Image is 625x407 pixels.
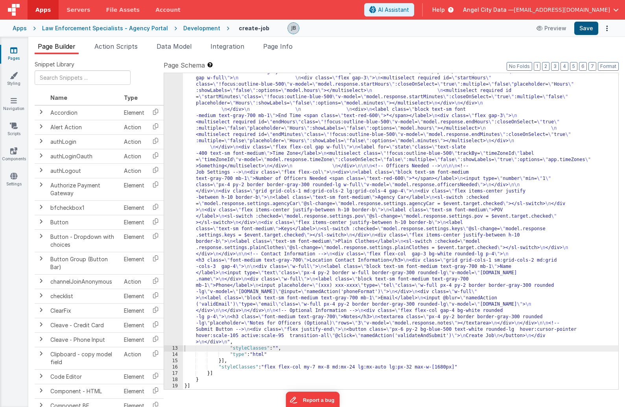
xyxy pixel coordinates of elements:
[263,42,293,50] span: Page Info
[560,62,568,71] button: 4
[121,134,147,149] td: Action
[47,369,121,384] td: Code Editor
[121,229,147,252] td: Element
[164,345,183,352] div: 13
[47,229,121,252] td: Button - Dropdown with choices
[164,358,183,364] div: 15
[164,60,205,70] span: Page Schema
[47,105,121,120] td: Accordion
[47,384,121,398] td: Component - HTML
[164,383,183,389] div: 19
[463,6,619,14] button: Angel City Data — [EMAIL_ADDRESS][DOMAIN_NAME]
[94,42,138,50] span: Action Scripts
[47,274,121,289] td: channelJoinAnonymous
[164,364,183,370] div: 16
[598,62,619,71] button: Format
[42,24,168,32] div: Law Enforcement Specialists - Agency Portal
[432,6,445,14] span: Help
[47,178,121,200] td: Authorize Payment Gateway
[47,215,121,229] td: Button
[210,42,244,50] span: Integration
[507,62,532,71] button: No Folds
[35,60,74,68] span: Snippet Library
[35,70,131,85] input: Search Snippets ...
[121,120,147,134] td: Action
[47,200,121,215] td: bfcheckbox1
[121,252,147,274] td: Element
[579,62,587,71] button: 6
[47,149,121,163] td: authLoginOauth
[121,163,147,178] td: Action
[378,6,409,14] span: AI Assistant
[121,318,147,332] td: Element
[121,289,147,303] td: Element
[542,62,549,71] button: 2
[183,24,220,32] div: Development
[47,303,121,318] td: ClearFix
[121,332,147,347] td: Element
[38,42,76,50] span: Page Builder
[47,252,121,274] td: Button Group (Button Bar)
[121,347,147,369] td: Action
[121,369,147,384] td: Element
[121,149,147,163] td: Action
[588,62,596,71] button: 7
[121,178,147,200] td: Element
[534,62,540,71] button: 1
[47,347,121,369] td: Clipboard - copy model field
[47,289,121,303] td: checklist
[47,120,121,134] td: Alert Action
[106,6,140,14] span: File Assets
[47,163,121,178] td: authLogout
[121,274,147,289] td: Action
[570,62,577,71] button: 5
[124,94,138,101] span: Type
[164,377,183,383] div: 18
[551,62,559,71] button: 3
[121,200,147,215] td: Element
[532,22,571,35] button: Preview
[50,94,67,101] span: Name
[35,6,51,14] span: Apps
[121,215,147,229] td: Element
[239,25,269,31] h4: create-job
[121,384,147,398] td: Element
[601,23,612,34] button: Options
[364,3,414,16] button: AI Assistant
[164,370,183,377] div: 17
[13,24,27,32] div: Apps
[164,352,183,358] div: 14
[574,22,598,35] button: Save
[463,6,514,14] span: Angel City Data —
[157,42,192,50] span: Data Model
[47,134,121,149] td: authLogin
[47,318,121,332] td: Cleave - Credit Card
[121,303,147,318] td: Element
[47,332,121,347] td: Cleave - Phone Input
[288,23,299,34] img: 9990944320bbc1bcb8cfbc08cd9c0949
[514,6,610,14] span: [EMAIL_ADDRESS][DOMAIN_NAME]
[121,105,147,120] td: Element
[66,6,90,14] span: Servers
